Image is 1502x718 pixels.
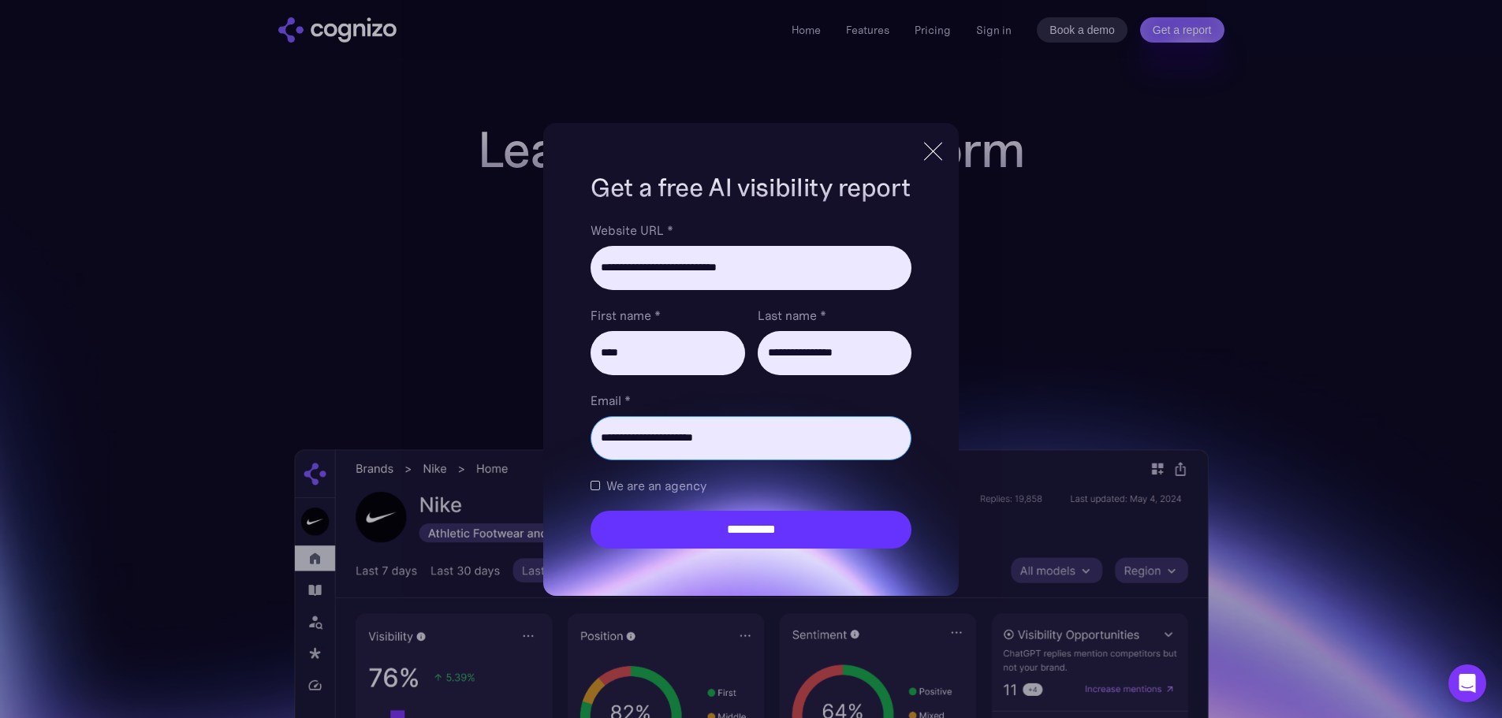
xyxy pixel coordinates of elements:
[606,476,706,495] span: We are an agency
[758,306,911,325] label: Last name *
[591,221,911,240] label: Website URL *
[591,221,911,549] form: Brand Report Form
[591,306,744,325] label: First name *
[591,391,911,410] label: Email *
[1448,664,1486,702] div: Open Intercom Messenger
[591,170,911,205] h1: Get a free AI visibility report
